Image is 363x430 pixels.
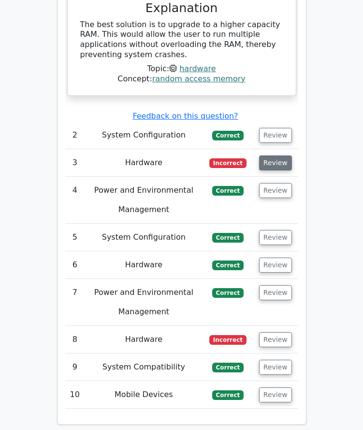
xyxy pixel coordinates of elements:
a: Feedback on this question? [132,111,238,121]
button: Review [259,258,292,273]
td: Power and Environmental Management [85,177,203,224]
td: Mobile Devices [85,381,203,409]
button: Review [259,285,292,300]
td: 7 [65,279,85,326]
td: 3 [65,149,85,177]
span: Incorrect [209,158,247,168]
span: Correct [212,390,244,400]
span: Correct [212,288,244,298]
span: Correct [212,186,244,196]
td: 6 [65,251,85,279]
button: Review [259,128,292,143]
td: 2 [65,122,85,149]
td: 8 [65,326,85,353]
span: Incorrect [209,335,247,345]
td: Power and Environmental Management [85,279,203,326]
button: Review [259,387,292,402]
td: Hardware [85,326,203,353]
h3: Explanation [80,1,283,15]
button: Review [259,230,292,245]
button: Review [259,332,292,347]
div: Concept: [74,74,289,84]
td: 4 [65,177,85,224]
span: Correct [212,363,244,372]
a: random access memory [152,74,246,83]
td: System Configuration [85,122,203,149]
td: 5 [65,224,85,251]
div: The best solution is to upgrade to a higher capacity RAM. This would allow the user to run multip... [80,20,283,60]
span: Correct [212,131,244,140]
td: Hardware [85,149,203,177]
td: System Configuration [85,224,203,251]
button: Review [259,155,292,170]
span: Correct [212,261,244,270]
td: 10 [65,381,85,409]
div: Topic: [74,64,289,74]
td: 9 [65,353,85,381]
span: Correct [212,233,244,243]
td: Hardware [85,251,203,279]
a: hardware [179,64,216,73]
td: System Compatibility [85,353,203,381]
button: Review [259,183,292,198]
button: Review [259,360,292,375]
